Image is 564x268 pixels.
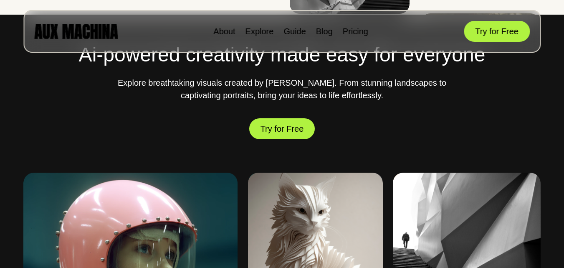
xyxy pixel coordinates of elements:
[23,40,541,70] h2: Ai-powered creativity made easy for everyone
[245,27,274,36] a: Explore
[283,27,306,36] a: Guide
[213,27,235,36] a: About
[343,27,368,36] a: Pricing
[316,27,333,36] a: Blog
[249,117,315,140] button: Try for Free
[34,24,118,38] img: AUX MACHINA
[115,77,449,102] p: Explore breathtaking visuals created by [PERSON_NAME]. From stunning landscapes to captivating po...
[464,21,530,42] button: Try for Free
